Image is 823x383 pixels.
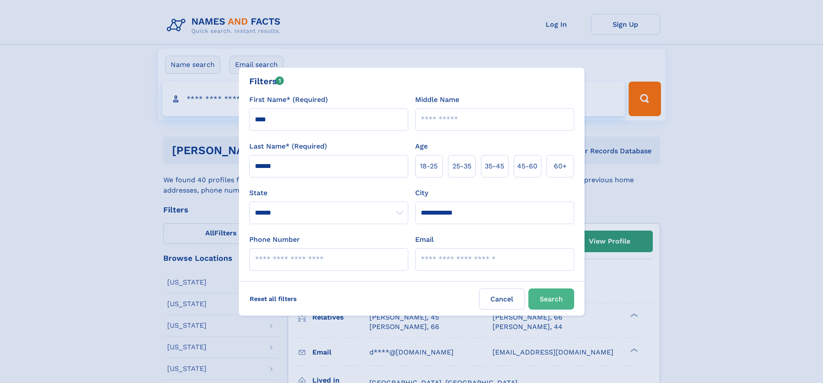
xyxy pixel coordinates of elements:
[249,188,408,198] label: State
[554,161,567,171] span: 60+
[244,288,302,309] label: Reset all filters
[415,95,459,105] label: Middle Name
[452,161,471,171] span: 25‑35
[415,234,434,245] label: Email
[415,188,428,198] label: City
[249,75,284,88] div: Filters
[415,141,428,152] label: Age
[249,234,300,245] label: Phone Number
[479,288,525,310] label: Cancel
[528,288,574,310] button: Search
[485,161,504,171] span: 35‑45
[517,161,537,171] span: 45‑60
[249,95,328,105] label: First Name* (Required)
[249,141,327,152] label: Last Name* (Required)
[420,161,438,171] span: 18‑25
